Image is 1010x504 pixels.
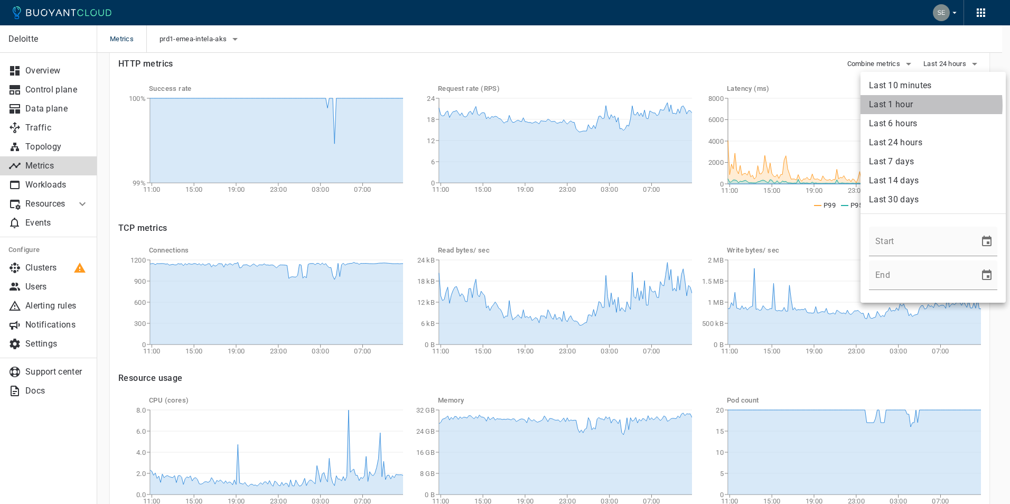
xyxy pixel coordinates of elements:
li: Last 7 days [861,152,1006,171]
button: Choose date [976,231,997,252]
li: Last 1 hour [861,95,1006,114]
li: Last 24 hours [861,133,1006,152]
li: Last 10 minutes [861,76,1006,95]
li: Last 30 days [861,190,1006,209]
button: Choose date [976,265,997,286]
input: mm/dd/yyyy hh:mm (a|p)m [869,260,972,290]
li: Last 6 hours [861,114,1006,133]
li: Last 14 days [861,171,1006,190]
input: mm/dd/yyyy hh:mm (a|p)m [869,227,972,256]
